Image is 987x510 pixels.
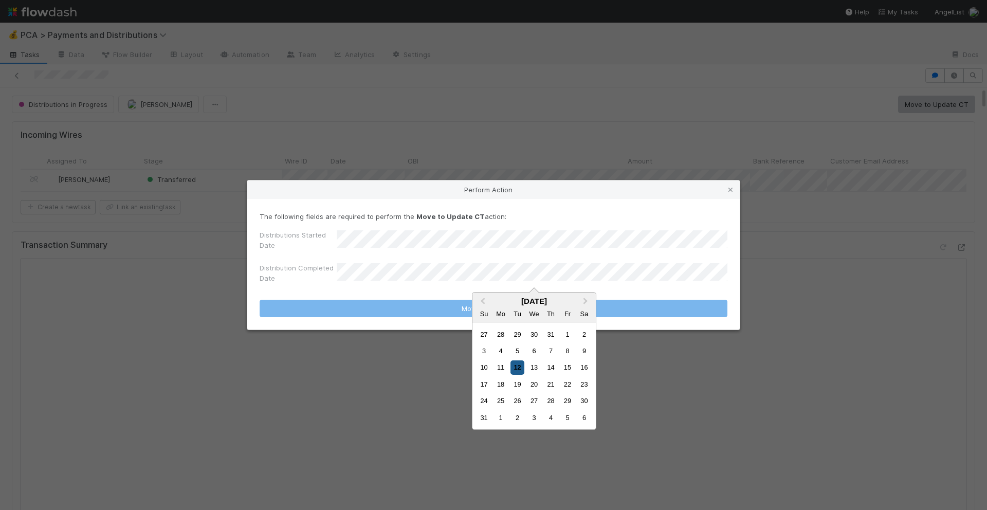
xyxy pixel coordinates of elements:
[510,360,524,374] div: Choose Tuesday, August 12th, 2025
[544,377,558,391] div: Choose Thursday, August 21st, 2025
[527,411,541,425] div: Choose Wednesday, September 3rd, 2025
[527,344,541,358] div: Choose Wednesday, August 6th, 2025
[527,394,541,408] div: Choose Wednesday, August 27th, 2025
[560,327,574,341] div: Choose Friday, August 1st, 2025
[544,307,558,321] div: Thursday
[577,394,591,408] div: Choose Saturday, August 30th, 2025
[527,377,541,391] div: Choose Wednesday, August 20th, 2025
[578,294,595,310] button: Next Month
[560,377,574,391] div: Choose Friday, August 22nd, 2025
[577,344,591,358] div: Choose Saturday, August 9th, 2025
[472,297,596,305] div: [DATE]
[510,377,524,391] div: Choose Tuesday, August 19th, 2025
[477,394,491,408] div: Choose Sunday, August 24th, 2025
[494,360,508,374] div: Choose Monday, August 11th, 2025
[477,360,491,374] div: Choose Sunday, August 10th, 2025
[544,394,558,408] div: Choose Thursday, August 28th, 2025
[577,307,591,321] div: Saturday
[510,411,524,425] div: Choose Tuesday, September 2nd, 2025
[560,394,574,408] div: Choose Friday, August 29th, 2025
[477,307,491,321] div: Sunday
[477,377,491,391] div: Choose Sunday, August 17th, 2025
[477,344,491,358] div: Choose Sunday, August 3rd, 2025
[544,327,558,341] div: Choose Thursday, July 31st, 2025
[577,327,591,341] div: Choose Saturday, August 2nd, 2025
[527,360,541,374] div: Choose Wednesday, August 13th, 2025
[476,326,592,426] div: Month August, 2025
[247,180,740,199] div: Perform Action
[260,300,727,317] button: Move to Update CT
[577,360,591,374] div: Choose Saturday, August 16th, 2025
[494,411,508,425] div: Choose Monday, September 1st, 2025
[416,212,485,221] strong: Move to Update CT
[494,394,508,408] div: Choose Monday, August 25th, 2025
[544,411,558,425] div: Choose Thursday, September 4th, 2025
[477,327,491,341] div: Choose Sunday, July 27th, 2025
[260,230,337,250] label: Distributions Started Date
[577,377,591,391] div: Choose Saturday, August 23rd, 2025
[527,307,541,321] div: Wednesday
[510,344,524,358] div: Choose Tuesday, August 5th, 2025
[260,263,337,283] label: Distribution Completed Date
[560,344,574,358] div: Choose Friday, August 8th, 2025
[260,211,727,222] p: The following fields are required to perform the action:
[544,344,558,358] div: Choose Thursday, August 7th, 2025
[510,394,524,408] div: Choose Tuesday, August 26th, 2025
[494,327,508,341] div: Choose Monday, July 28th, 2025
[472,292,596,430] div: Choose Date
[494,377,508,391] div: Choose Monday, August 18th, 2025
[544,360,558,374] div: Choose Thursday, August 14th, 2025
[560,307,574,321] div: Friday
[560,411,574,425] div: Choose Friday, September 5th, 2025
[510,327,524,341] div: Choose Tuesday, July 29th, 2025
[473,294,490,310] button: Previous Month
[527,327,541,341] div: Choose Wednesday, July 30th, 2025
[494,344,508,358] div: Choose Monday, August 4th, 2025
[477,411,491,425] div: Choose Sunday, August 31st, 2025
[560,360,574,374] div: Choose Friday, August 15th, 2025
[577,411,591,425] div: Choose Saturday, September 6th, 2025
[494,307,508,321] div: Monday
[510,307,524,321] div: Tuesday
